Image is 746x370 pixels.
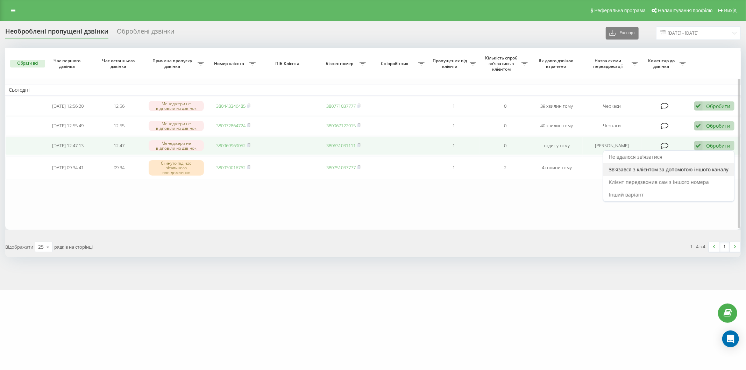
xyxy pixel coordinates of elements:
span: Налаштування профілю [658,8,712,13]
div: 1 - 4 з 4 [690,243,705,250]
div: Необроблені пропущені дзвінки [5,28,108,38]
a: 380631031111 [326,142,356,149]
td: Черкаси [583,156,641,179]
span: Клієнт передзвонив сам з іншого номера [609,179,709,185]
td: Черкаси [583,116,641,135]
span: Час першого дзвінка [48,58,88,69]
td: 12:47 [93,136,145,155]
div: Обробити [706,122,731,129]
span: Реферальна програма [595,8,646,13]
td: [DATE] 12:47:13 [42,136,93,155]
span: Назва схеми переадресації [586,58,632,69]
a: 380751037777 [326,164,356,171]
span: рядків на сторінці [54,244,93,250]
span: Номер клієнта [211,61,249,66]
a: 1 [719,242,730,252]
td: 40 хвилин тому [531,116,583,135]
td: Сьогодні [5,85,741,95]
div: Open Intercom Messenger [722,330,739,347]
td: 0 [479,136,531,155]
span: Як довго дзвінок втрачено [537,58,577,69]
td: [PERSON_NAME] [583,136,641,155]
td: [DATE] 12:56:20 [42,97,93,115]
span: Пропущених від клієнта [432,58,470,69]
button: Експорт [606,27,639,40]
div: Скинуто під час вітального повідомлення [149,160,204,176]
a: 380972864724 [216,122,246,129]
div: Менеджери не відповіли на дзвінок [149,101,204,111]
div: Обробити [706,103,731,109]
td: 1 [428,136,479,155]
span: Вихід [724,8,737,13]
span: Причина пропуску дзвінка [149,58,198,69]
td: 0 [479,116,531,135]
td: [DATE] 12:55:49 [42,116,93,135]
a: 380443346485 [216,103,246,109]
td: 2 [479,156,531,179]
div: Менеджери не відповіли на дзвінок [149,121,204,131]
td: 0 [479,97,531,115]
span: Час останнього дзвінка [99,58,139,69]
span: Коментар до дзвінка [645,58,680,69]
div: Менеджери не відповіли на дзвінок [149,140,204,151]
div: Оброблені дзвінки [117,28,174,38]
td: 1 [428,156,479,179]
td: 1 [428,116,479,135]
div: 25 [38,243,44,250]
span: Кількість спроб зв'язатись з клієнтом [483,55,521,72]
a: 380771037777 [326,103,356,109]
td: 39 хвилин тому [531,97,583,115]
span: Не вдалося зв'язатися [609,154,662,160]
a: 380967122015 [326,122,356,129]
span: Інший варіант [609,191,644,198]
button: Обрати всі [10,60,45,67]
td: Черкаси [583,97,641,115]
td: годину тому [531,136,583,155]
td: 12:56 [93,97,145,115]
span: Бізнес номер [321,61,360,66]
a: 380930016762 [216,164,246,171]
td: 12:55 [93,116,145,135]
span: Співробітник [373,61,418,66]
span: ПІБ Клієнта [265,61,312,66]
td: [DATE] 09:34:41 [42,156,93,179]
div: Обробити [706,142,731,149]
td: 1 [428,97,479,115]
td: 4 години тому [531,156,583,179]
span: Зв'язався з клієнтом за допомогою іншого каналу [609,166,729,173]
td: 09:34 [93,156,145,179]
span: Відображати [5,244,33,250]
a: 380969969052 [216,142,246,149]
